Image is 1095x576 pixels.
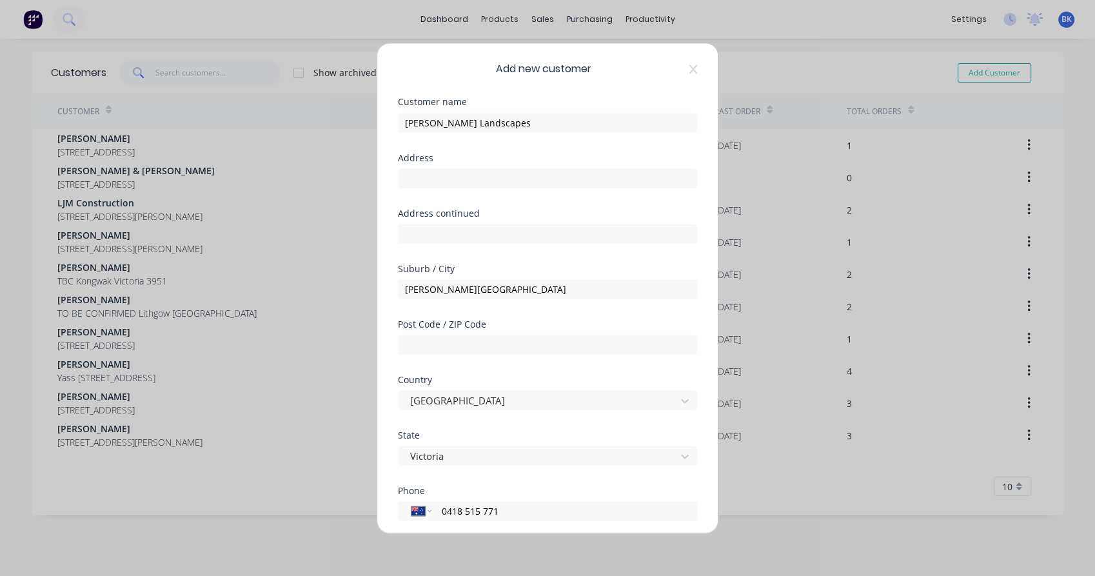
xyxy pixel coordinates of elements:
[398,97,697,106] div: Customer name
[398,153,697,162] div: Address
[398,319,697,328] div: Post Code / ZIP Code
[398,430,697,439] div: State
[398,486,697,495] div: Phone
[398,208,697,217] div: Address continued
[398,375,697,384] div: Country
[496,61,591,77] span: Add new customer
[398,264,697,273] div: Suburb / City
